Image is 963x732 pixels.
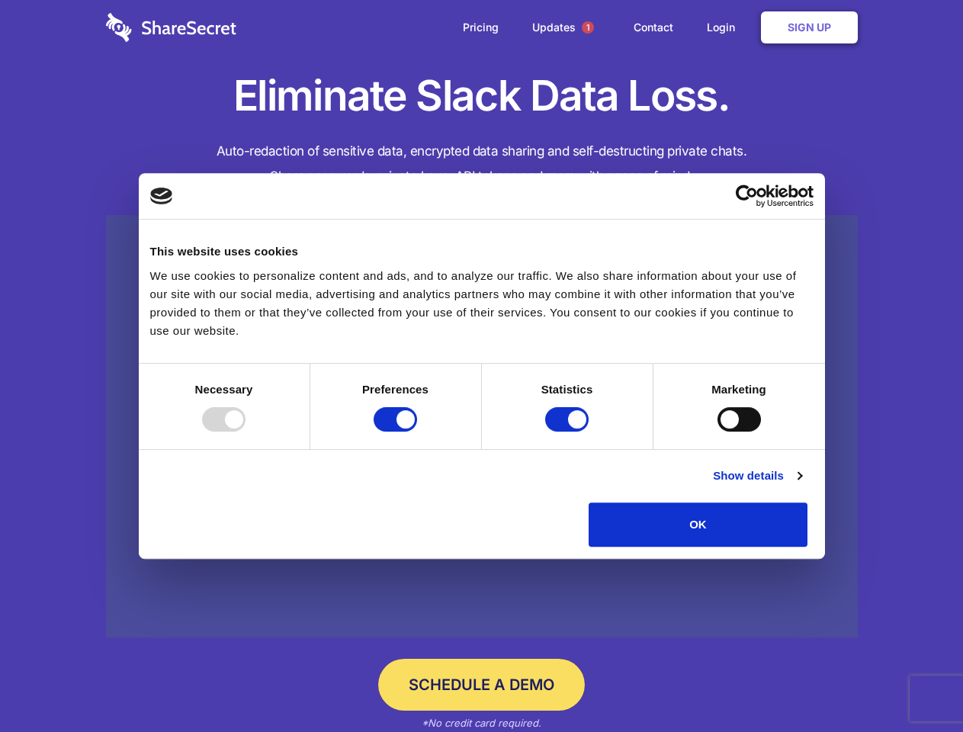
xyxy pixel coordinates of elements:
img: logo [150,188,173,204]
a: Sign Up [761,11,858,43]
h4: Auto-redaction of sensitive data, encrypted data sharing and self-destructing private chats. Shar... [106,139,858,189]
h1: Eliminate Slack Data Loss. [106,69,858,124]
a: Wistia video thumbnail [106,215,858,638]
div: This website uses cookies [150,242,814,261]
a: Pricing [448,4,514,51]
a: Login [692,4,758,51]
img: logo-wordmark-white-trans-d4663122ce5f474addd5e946df7df03e33cb6a1c49d2221995e7729f52c070b2.svg [106,13,236,42]
a: Show details [713,467,801,485]
button: OK [589,502,807,547]
em: *No credit card required. [422,717,541,729]
div: We use cookies to personalize content and ads, and to analyze our traffic. We also share informat... [150,267,814,340]
a: Contact [618,4,689,51]
strong: Statistics [541,383,593,396]
a: Usercentrics Cookiebot - opens in a new window [680,185,814,207]
span: 1 [582,21,594,34]
strong: Marketing [711,383,766,396]
strong: Preferences [362,383,429,396]
a: Schedule a Demo [378,659,585,711]
strong: Necessary [195,383,253,396]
